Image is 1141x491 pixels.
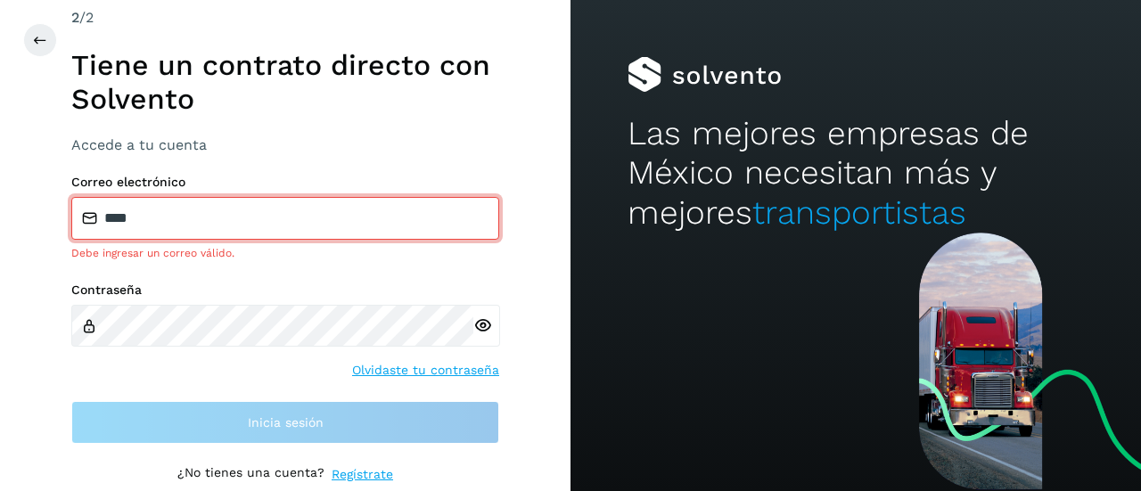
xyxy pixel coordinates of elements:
[71,282,499,298] label: Contraseña
[71,245,499,261] div: Debe ingresar un correo válido.
[332,465,393,484] a: Regístrate
[628,114,1084,233] h2: Las mejores empresas de México necesitan más y mejores
[352,361,499,380] a: Olvidaste tu contraseña
[71,9,79,26] span: 2
[71,175,499,190] label: Correo electrónico
[752,193,966,232] span: transportistas
[71,401,499,444] button: Inicia sesión
[71,7,499,29] div: /2
[71,136,499,153] h3: Accede a tu cuenta
[71,48,499,117] h1: Tiene un contrato directo con Solvento
[248,416,324,429] span: Inicia sesión
[177,465,324,484] p: ¿No tienes una cuenta?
